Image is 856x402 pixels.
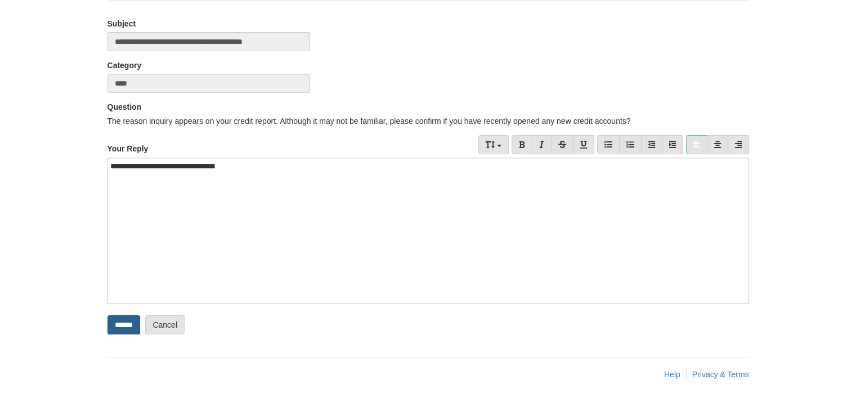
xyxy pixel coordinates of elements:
[512,135,532,154] a: Bold (Ctrl/Cmd+B)
[107,135,149,154] label: Your Reply
[107,115,749,127] div: The reason inquiry appears on your credit report. Although it may not be familiar, please confirm...
[107,101,142,113] label: Question
[145,315,185,334] a: Cancel
[107,60,142,71] label: Category
[692,370,749,379] a: Privacy & Terms
[641,135,662,154] a: Reduce indent (Shift+Tab)
[597,135,620,154] a: Bullet list
[573,135,594,154] a: Underline
[686,135,707,154] a: Align Left (Ctrl/Cmd+L)
[551,135,573,154] a: Strikethrough
[707,135,728,154] a: Center (Ctrl/Cmd+E)
[619,135,642,154] a: Number list
[478,135,509,154] a: Font Size
[107,18,136,29] label: Subject
[532,135,552,154] a: Italic (Ctrl/Cmd+I)
[728,135,749,154] a: Align Right (Ctrl/Cmd+R)
[662,135,683,154] a: Indent (Tab)
[664,370,680,379] a: Help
